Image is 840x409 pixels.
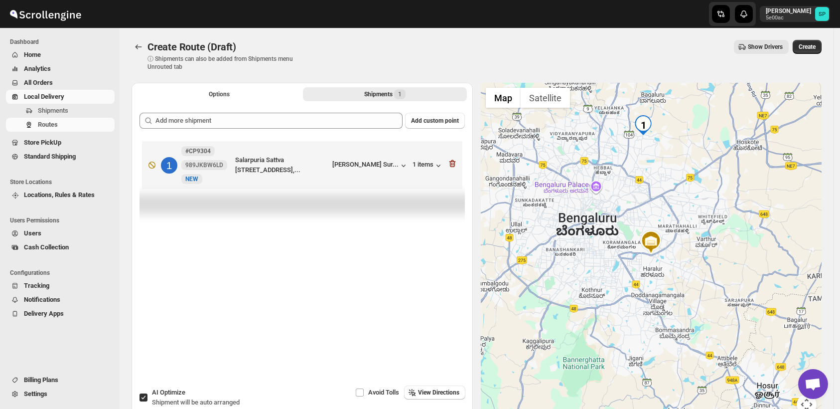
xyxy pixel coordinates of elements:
button: Notifications [6,293,115,307]
span: Users Permissions [10,216,115,224]
button: Routes [6,118,115,132]
span: Shipment will be auto arranged [152,399,240,406]
span: Add custom point [411,117,459,125]
img: ScrollEngine [8,1,83,26]
span: Show Drivers [748,43,783,51]
div: Shipments [364,89,406,99]
button: Tracking [6,279,115,293]
button: Show satellite imagery [521,88,570,108]
span: All Orders [24,79,53,86]
span: NEW [185,176,198,183]
span: Tracking [24,282,49,289]
span: Options [209,90,230,98]
span: Avoid Tolls [368,389,399,396]
span: 989JKBW6LD [185,161,223,169]
button: Cash Collection [6,240,115,254]
div: 1 [161,157,177,174]
span: Store PickUp [24,139,61,146]
div: 1 [633,115,653,135]
button: Create [793,40,822,54]
span: Home [24,51,41,58]
button: [PERSON_NAME] Sur... [332,161,409,171]
div: Selected Shipments [132,105,473,380]
span: AI Optimize [152,389,185,396]
button: Add custom point [405,113,465,129]
input: Add more shipment [155,113,403,129]
div: Salarpuria Sattva [STREET_ADDRESS],... [235,155,328,175]
button: Analytics [6,62,115,76]
p: [PERSON_NAME] [766,7,811,15]
button: Show street map [486,88,521,108]
span: Create Route (Draft) [147,41,236,53]
button: All Route Options [138,87,301,101]
button: View Directions [404,386,465,400]
span: Delivery Apps [24,310,64,317]
span: Configurations [10,269,115,277]
button: 1 items [413,161,443,171]
b: #CP9304 [185,148,211,155]
span: Sulakshana Pundle [815,7,829,21]
span: Analytics [24,65,51,72]
span: Shipments [38,107,68,114]
span: Settings [24,390,47,398]
span: Locations, Rules & Rates [24,191,95,199]
span: Create [799,43,816,51]
text: SP [819,11,826,17]
button: Shipments [6,104,115,118]
button: Show Drivers [734,40,789,54]
span: 1 [398,90,402,98]
button: User menu [760,6,830,22]
span: Routes [38,121,58,128]
button: Delivery Apps [6,307,115,321]
span: Users [24,229,41,237]
span: Local Delivery [24,93,64,100]
div: Open chat [798,369,828,399]
span: Billing Plans [24,376,58,384]
button: Settings [6,387,115,401]
p: ⓘ Shipments can also be added from Shipments menu Unrouted tab [147,55,304,71]
p: 5e00ac [766,15,811,21]
button: Locations, Rules & Rates [6,188,115,202]
button: Routes [132,40,145,54]
button: Home [6,48,115,62]
span: Notifications [24,296,60,303]
span: Standard Shipping [24,153,76,160]
button: All Orders [6,76,115,90]
span: Dashboard [10,38,115,46]
span: View Directions [418,389,459,397]
button: Users [6,226,115,240]
button: Selected Shipments [303,87,466,101]
div: [PERSON_NAME] Sur... [332,161,399,168]
span: Cash Collection [24,243,69,251]
span: Store Locations [10,178,115,186]
button: Billing Plans [6,373,115,387]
